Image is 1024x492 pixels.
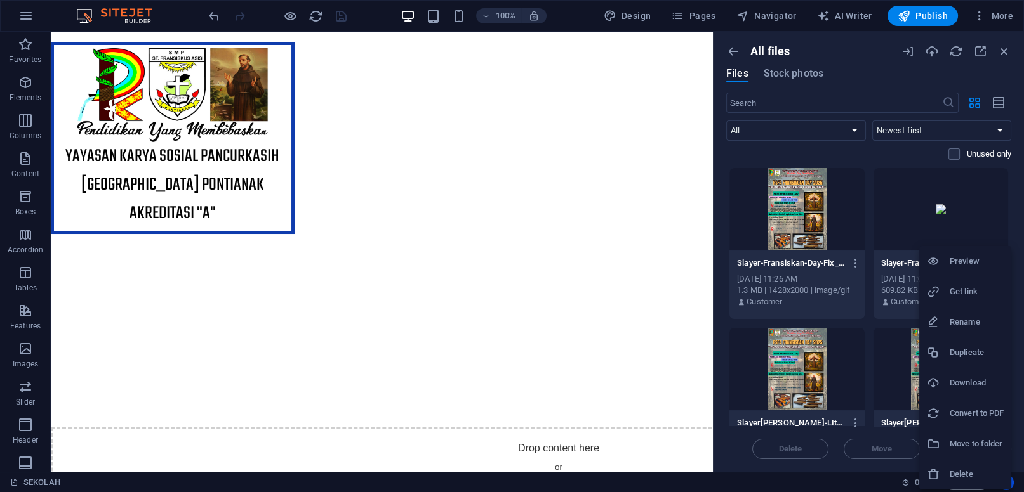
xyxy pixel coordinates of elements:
h6: Download [950,375,1004,391]
h6: Delete [950,467,1004,482]
h6: Rename [950,314,1004,330]
h6: Duplicate [950,345,1004,360]
h6: Convert to PDF [950,406,1004,421]
h6: Preview [950,254,1004,269]
h6: Get link [950,284,1004,299]
h6: Move to folder [950,436,1004,451]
